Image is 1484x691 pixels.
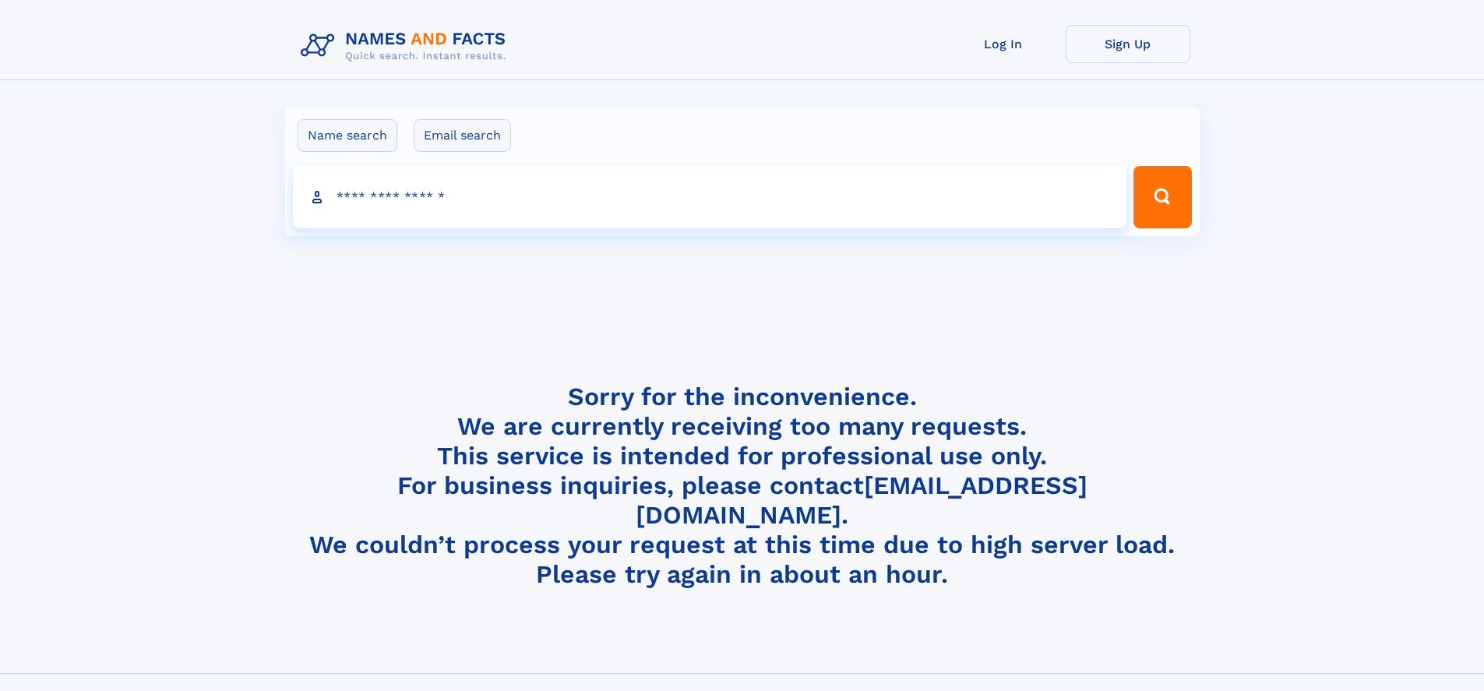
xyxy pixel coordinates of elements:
[298,119,397,152] label: Name search
[941,25,1066,63] a: Log In
[1133,166,1191,228] button: Search Button
[636,471,1087,530] a: [EMAIL_ADDRESS][DOMAIN_NAME]
[294,382,1190,590] h4: Sorry for the inconvenience. We are currently receiving too many requests. This service is intend...
[293,166,1127,228] input: search input
[414,119,511,152] label: Email search
[1066,25,1190,63] a: Sign Up
[294,25,519,67] img: Logo Names and Facts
